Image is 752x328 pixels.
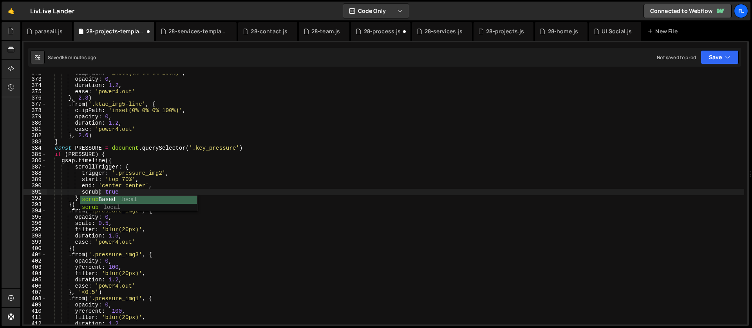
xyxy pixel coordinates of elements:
div: 375 [23,89,47,95]
div: 392 [23,195,47,201]
div: 381 [23,126,47,132]
div: 28-projects.js [486,27,524,35]
div: 28-contact.js [251,27,287,35]
div: 382 [23,132,47,139]
div: 409 [23,302,47,308]
div: 401 [23,252,47,258]
div: 28-services-template.js [168,27,227,35]
div: 398 [23,233,47,239]
div: 391 [23,189,47,195]
div: 379 [23,114,47,120]
div: 406 [23,283,47,289]
div: 404 [23,270,47,277]
div: 411 [23,314,47,321]
div: LivLive Lander [30,6,74,16]
div: 402 [23,258,47,264]
div: 28-team.js [311,27,340,35]
div: 396 [23,220,47,227]
div: New File [647,27,680,35]
div: 373 [23,76,47,82]
div: 394 [23,208,47,214]
div: 377 [23,101,47,107]
div: parasail.js [34,27,63,35]
div: UI Social.js [602,27,632,35]
div: 28-projects-template.js [86,27,145,35]
div: 397 [23,227,47,233]
div: 408 [23,295,47,302]
div: 403 [23,264,47,270]
div: 405 [23,277,47,283]
div: 389 [23,176,47,183]
div: 380 [23,120,47,126]
a: 🤙 [2,2,21,20]
div: 393 [23,201,47,208]
div: 385 [23,151,47,158]
div: 383 [23,139,47,145]
button: Save [701,50,739,64]
div: 386 [23,158,47,164]
div: 407 [23,289,47,295]
div: 395 [23,214,47,220]
button: Code Only [343,4,409,18]
div: 374 [23,82,47,89]
div: 410 [23,308,47,314]
div: 400 [23,245,47,252]
div: 412 [23,321,47,327]
div: Not saved to prod [657,54,696,61]
div: 399 [23,239,47,245]
div: 387 [23,164,47,170]
div: 28-services.js [425,27,463,35]
div: Saved [48,54,96,61]
div: 28-process.js [364,27,401,35]
div: 390 [23,183,47,189]
div: 28-home.js [548,27,578,35]
a: Fl [734,4,748,18]
div: 388 [23,170,47,176]
div: 384 [23,145,47,151]
div: 55 minutes ago [62,54,96,61]
a: Connected to Webflow [644,4,732,18]
div: 376 [23,95,47,101]
div: 378 [23,107,47,114]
